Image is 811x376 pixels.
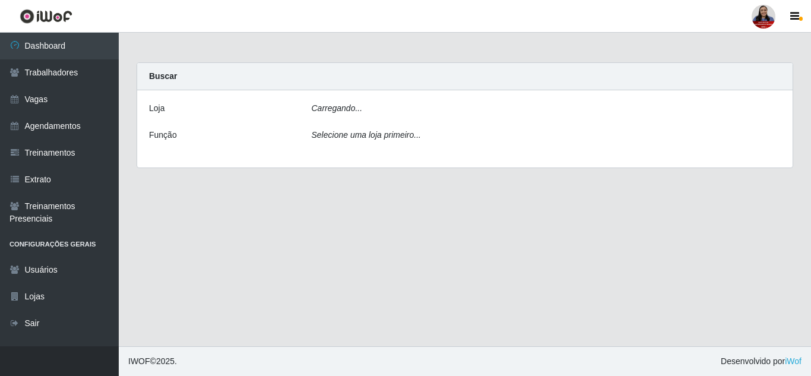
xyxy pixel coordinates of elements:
span: Desenvolvido por [721,355,802,368]
i: Carregando... [312,103,363,113]
i: Selecione uma loja primeiro... [312,130,421,140]
strong: Buscar [149,71,177,81]
span: © 2025 . [128,355,177,368]
a: iWof [785,356,802,366]
label: Função [149,129,177,141]
span: IWOF [128,356,150,366]
label: Loja [149,102,164,115]
img: CoreUI Logo [20,9,72,24]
